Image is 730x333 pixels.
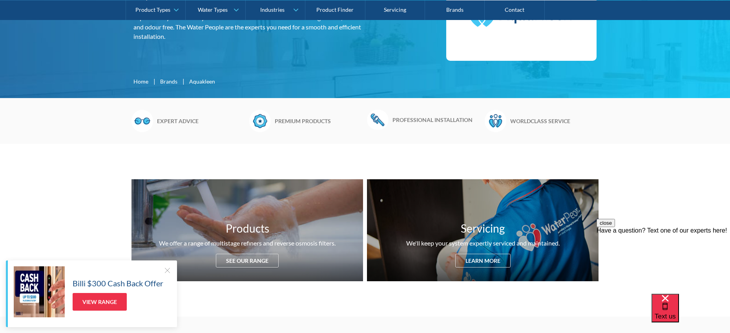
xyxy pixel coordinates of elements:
div: We'll keep your system expertly serviced and maintained. [406,238,560,248]
iframe: podium webchat widget prompt [597,219,730,304]
div: | [152,76,156,86]
a: ServicingWe'll keep your system expertly serviced and maintained.Learn more [367,179,599,281]
img: Badge [249,110,271,132]
img: Waterpeople Symbol [485,110,506,132]
a: Brands [160,77,177,86]
div: | [181,76,185,86]
div: Learn more [455,254,511,267]
a: View Range [73,293,127,311]
h6: Worldclass service [510,117,599,125]
div: We offer a range of multistage refiners and reverse osmosis filters. [159,238,336,248]
img: Wrench [367,110,389,129]
h6: Expert advice [157,117,245,125]
h3: Servicing [461,220,505,237]
iframe: podium webchat widget bubble [652,294,730,333]
div: Aquakleen [189,77,215,86]
img: Glasses [131,110,153,132]
div: Industries [260,6,285,13]
h6: Professional installation [392,116,481,124]
a: Home [133,77,148,86]
div: Water Types [198,6,228,13]
h6: Premium products [275,117,363,125]
h5: Billi $300 Cash Back Offer [73,277,163,289]
img: Billi $300 Cash Back Offer [14,266,65,317]
div: Product Types [135,6,170,13]
a: ProductsWe offer a range of multistage refiners and reverse osmosis filters.See our range [131,179,363,281]
h3: Products [226,220,269,237]
div: See our range [216,254,279,267]
p: Aquakleen systems treat your water before it enters the home making it clean, clear and odour fre... [133,13,362,41]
